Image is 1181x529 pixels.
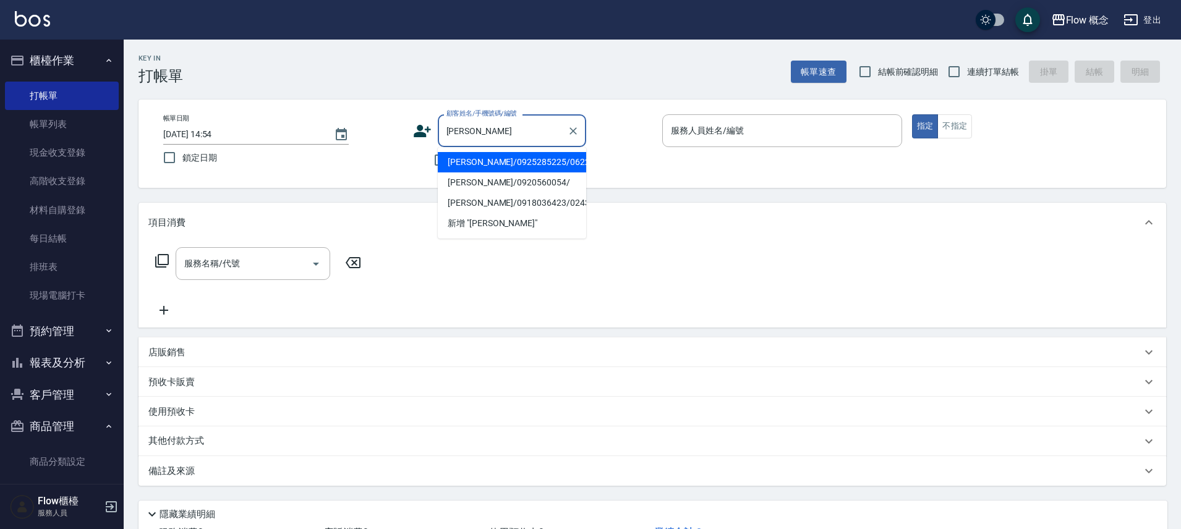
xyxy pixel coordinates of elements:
[38,495,101,507] h5: Flow櫃檯
[160,508,215,521] p: 隱藏業績明細
[148,216,185,229] p: 項目消費
[139,203,1166,242] div: 項目消費
[139,426,1166,456] div: 其他付款方式
[148,434,210,448] p: 其他付款方式
[5,447,119,476] a: 商品分類設定
[5,110,119,138] a: 帳單列表
[306,254,326,274] button: Open
[38,507,101,518] p: 服務人員
[139,367,1166,397] div: 預收卡販賣
[326,120,356,150] button: Choose date, selected date is 2025-08-16
[5,315,119,347] button: 預約管理
[438,193,586,213] li: [PERSON_NAME]/0918036423/02432
[1015,7,1040,32] button: save
[5,281,119,310] a: 現場電腦打卡
[912,114,939,138] button: 指定
[5,379,119,411] button: 客戶管理
[565,122,582,140] button: Clear
[139,337,1166,367] div: 店販銷售
[139,54,183,62] h2: Key In
[438,152,586,172] li: [PERSON_NAME]/0925285225/06225
[5,347,119,379] button: 報表及分析
[5,44,119,77] button: 櫃檯作業
[15,11,50,27] img: Logo
[139,397,1166,426] div: 使用預收卡
[163,124,322,145] input: YYYY/MM/DD hh:mm
[438,172,586,193] li: [PERSON_NAME]/0920560054/
[1066,12,1109,28] div: Flow 概念
[10,494,35,519] img: Person
[139,456,1166,486] div: 備註及來源
[937,114,972,138] button: 不指定
[438,213,586,234] li: 新增 "[PERSON_NAME]"
[139,67,183,85] h3: 打帳單
[148,376,195,389] p: 預收卡販賣
[1119,9,1166,32] button: 登出
[148,405,195,418] p: 使用預收卡
[148,346,185,359] p: 店販銷售
[182,151,217,164] span: 鎖定日期
[5,167,119,195] a: 高階收支登錄
[446,109,517,118] label: 顧客姓名/手機號碼/編號
[5,224,119,253] a: 每日結帳
[5,82,119,110] a: 打帳單
[5,196,119,224] a: 材料自購登錄
[5,410,119,442] button: 商品管理
[5,476,119,504] a: 商品列表
[791,61,846,83] button: 帳單速查
[148,465,195,478] p: 備註及來源
[5,138,119,167] a: 現金收支登錄
[878,66,939,78] span: 結帳前確認明細
[1046,7,1114,33] button: Flow 概念
[967,66,1019,78] span: 連續打單結帳
[163,114,189,123] label: 帳單日期
[5,253,119,281] a: 排班表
